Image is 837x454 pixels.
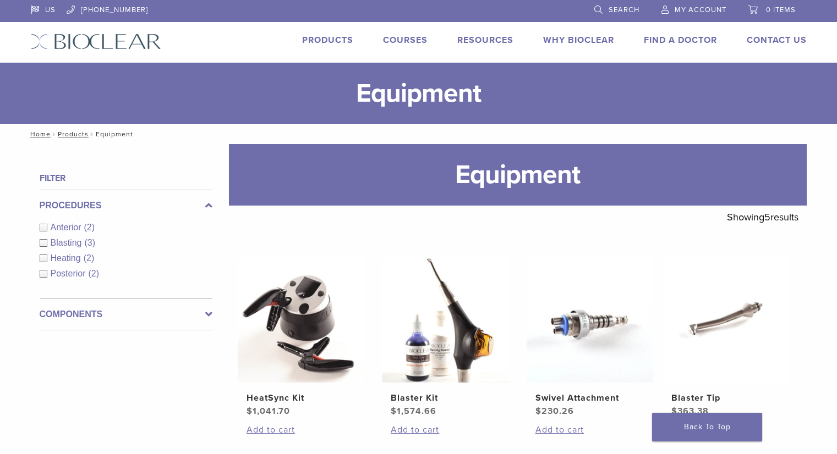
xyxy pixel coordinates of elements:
span: (3) [84,238,95,247]
img: Swivel Attachment [527,256,653,383]
span: $ [247,406,253,417]
img: Blaster Kit [382,256,508,383]
a: Why Bioclear [543,35,614,46]
a: Swivel AttachmentSwivel Attachment $230.26 [526,256,654,418]
a: Contact Us [747,35,807,46]
a: Find A Doctor [644,35,717,46]
label: Components [40,308,212,321]
span: Heating [51,253,84,263]
a: Back To Top [652,413,762,441]
h2: HeatSync Kit [247,391,355,405]
a: Resources [457,35,513,46]
span: 5 [764,211,770,223]
a: Courses [383,35,428,46]
span: 0 items [766,5,796,14]
span: $ [535,406,541,417]
img: HeatSync Kit [238,256,364,383]
span: / [51,131,58,137]
h2: Blaster Tip [671,391,780,405]
span: (2) [84,223,95,232]
span: Blasting [51,238,85,247]
span: $ [391,406,397,417]
h1: Equipment [229,144,807,206]
bdi: 363.38 [671,406,709,417]
span: / [89,131,96,137]
h4: Filter [40,171,212,185]
span: $ [671,406,677,417]
a: Blaster KitBlaster Kit $1,574.66 [381,256,510,418]
img: Bioclear [31,34,161,49]
a: Add to cart: “Blaster Kit” [391,423,500,436]
label: Procedures [40,199,212,212]
a: Home [27,130,51,138]
a: HeatSync KitHeatSync Kit $1,041.70 [237,256,365,418]
p: Showing results [727,206,798,229]
bdi: 1,041.70 [247,406,290,417]
h2: Swivel Attachment [535,391,644,405]
bdi: 230.26 [535,406,574,417]
a: Add to cart: “Swivel Attachment” [535,423,644,436]
span: Search [609,5,639,14]
img: Blaster Tip [663,256,789,383]
span: (2) [89,269,100,278]
h2: Blaster Kit [391,391,500,405]
bdi: 1,574.66 [391,406,436,417]
span: My Account [675,5,726,14]
a: Add to cart: “HeatSync Kit” [247,423,355,436]
span: (2) [84,253,95,263]
a: Products [302,35,353,46]
span: Anterior [51,223,84,232]
span: Posterior [51,269,89,278]
a: Blaster TipBlaster Tip $363.38 [662,256,790,418]
a: Products [58,130,89,138]
nav: Equipment [23,124,815,144]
